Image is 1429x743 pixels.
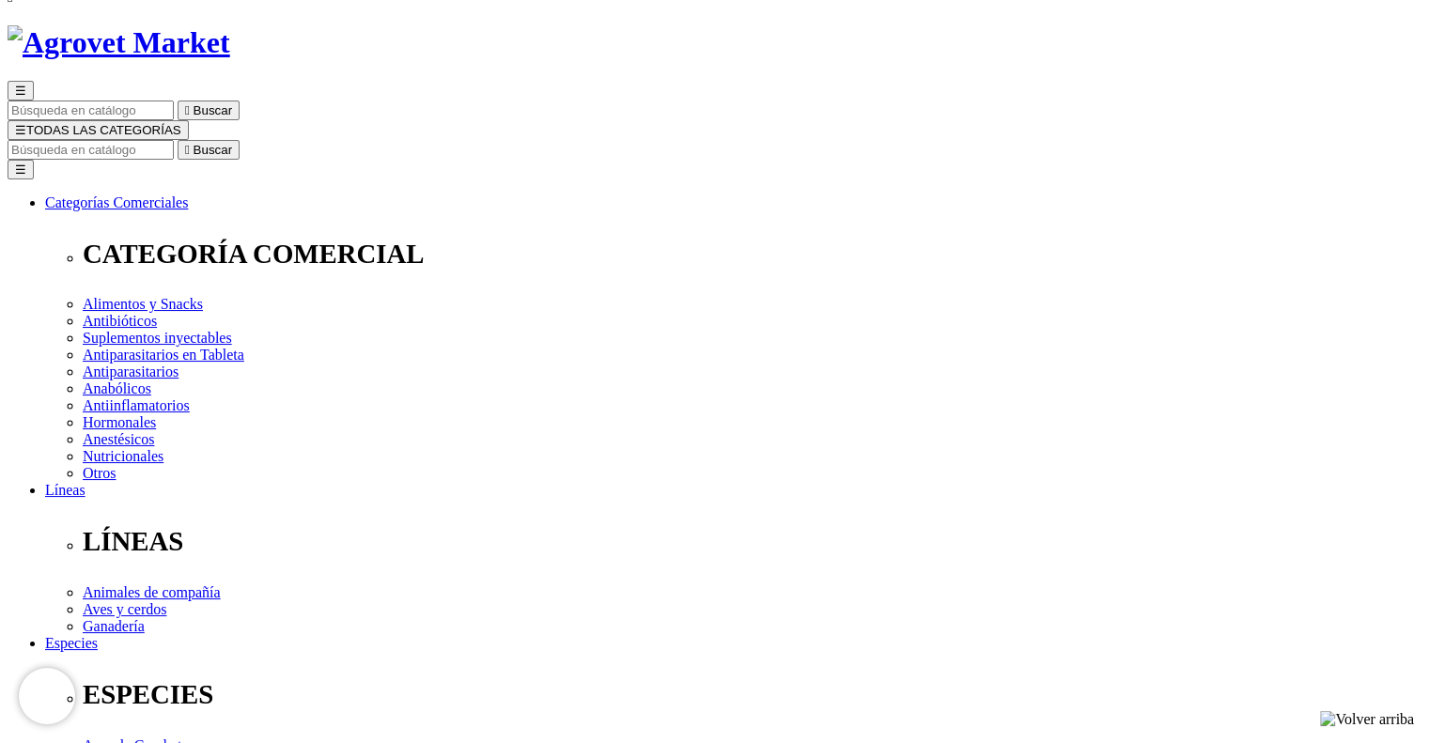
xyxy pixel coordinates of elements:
a: Líneas [45,482,85,498]
span: ☰ [15,123,26,137]
a: Anestésicos [83,431,154,447]
a: Otros [83,465,116,481]
i:  [185,143,190,157]
input: Buscar [8,140,174,160]
span: ☰ [15,84,26,98]
a: Antiinflamatorios [83,397,190,413]
span: Buscar [194,143,232,157]
a: Ganadería [83,618,145,634]
a: Antiparasitarios en Tableta [83,347,244,363]
a: Animales de compañía [83,584,221,600]
button: ☰ [8,81,34,101]
a: Anabólicos [83,380,151,396]
a: Aves y cerdos [83,601,166,617]
a: Hormonales [83,414,156,430]
a: Nutricionales [83,448,163,464]
a: Categorías Comerciales [45,194,188,210]
a: Suplementos inyectables [83,330,232,346]
a: Alimentos y Snacks [83,296,203,312]
p: LÍNEAS [83,526,1421,557]
iframe: Brevo live chat [19,668,75,724]
button:  Buscar [178,101,240,120]
img: Volver arriba [1320,711,1414,728]
button:  Buscar [178,140,240,160]
button: ☰TODAS LAS CATEGORÍAS [8,120,189,140]
p: ESPECIES [83,679,1421,710]
a: Especies [45,635,98,651]
img: Agrovet Market [8,25,230,60]
input: Buscar [8,101,174,120]
p: CATEGORÍA COMERCIAL [83,239,1421,270]
a: Antiparasitarios [83,364,179,379]
span: Buscar [194,103,232,117]
button: ☰ [8,160,34,179]
a: Antibióticos [83,313,157,329]
i:  [185,103,190,117]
